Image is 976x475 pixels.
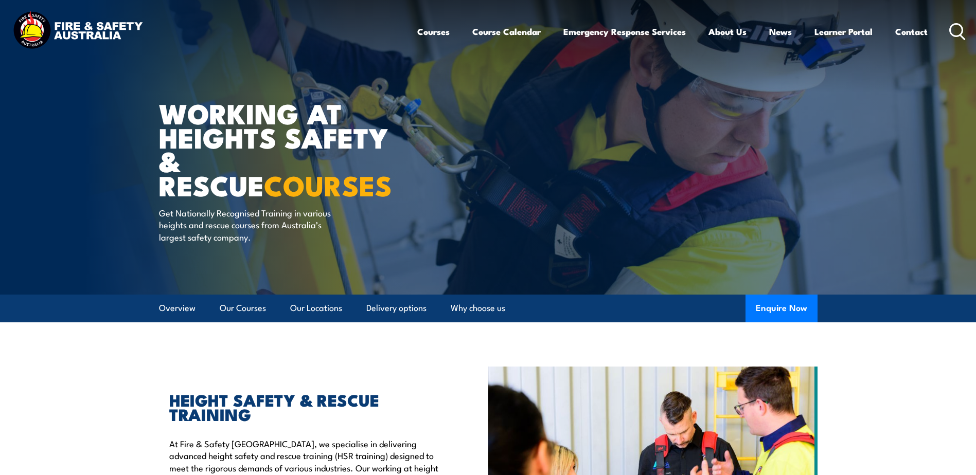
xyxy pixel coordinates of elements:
a: Our Courses [220,295,266,322]
strong: COURSES [264,163,392,206]
a: News [769,18,792,45]
a: Contact [895,18,928,45]
a: Our Locations [290,295,342,322]
a: Emergency Response Services [563,18,686,45]
a: Why choose us [451,295,505,322]
button: Enquire Now [746,295,818,322]
a: Overview [159,295,196,322]
a: Delivery options [366,295,427,322]
a: Courses [417,18,450,45]
h2: HEIGHT SAFETY & RESCUE TRAINING [169,392,441,421]
p: Get Nationally Recognised Training in various heights and rescue courses from Australia’s largest... [159,207,347,243]
a: Learner Portal [814,18,873,45]
a: Course Calendar [472,18,541,45]
a: About Us [708,18,747,45]
h1: WORKING AT HEIGHTS SAFETY & RESCUE [159,101,413,197]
